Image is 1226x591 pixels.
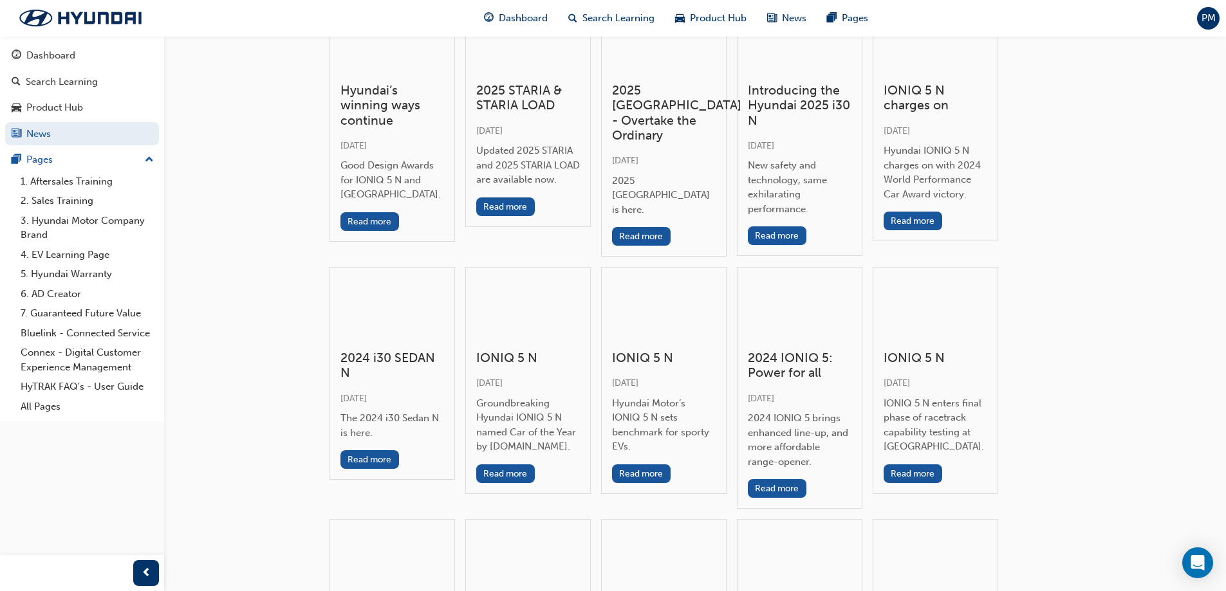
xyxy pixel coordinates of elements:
[330,267,455,480] a: 2024 i30 SEDAN N[DATE]The 2024 i30 Sedan N is here.Read more
[12,77,21,88] span: search-icon
[474,5,558,32] a: guage-iconDashboard
[26,100,83,115] div: Product Hub
[340,158,444,202] div: Good Design Awards for IONIQ 5 N and [GEOGRAPHIC_DATA].
[884,396,987,454] div: IONIQ 5 N enters final phase of racetrack capability testing at [GEOGRAPHIC_DATA].
[15,377,159,397] a: HyTRAK FAQ's - User Guide
[340,140,367,151] span: [DATE]
[15,264,159,284] a: 5. Hyundai Warranty
[612,464,671,483] button: Read more
[748,226,806,245] button: Read more
[601,267,727,493] a: IONIQ 5 N[DATE]Hyundai Motor’s IONIQ 5 N sets benchmark for sporty EVs.Read more
[340,350,444,381] h3: 2024 i30 SEDAN N
[748,393,774,404] span: [DATE]
[15,284,159,304] a: 6. AD Creator
[15,191,159,211] a: 2. Sales Training
[476,396,580,454] div: Groundbreaking Hyundai IONIQ 5 N named Car of the Year by [DOMAIN_NAME].
[827,10,837,26] span: pages-icon
[612,227,671,246] button: Read more
[884,350,987,365] h3: IONIQ 5 N
[476,464,535,483] button: Read more
[340,212,399,231] button: Read more
[884,377,910,388] span: [DATE]
[612,396,716,454] div: Hyundai Motor’s IONIQ 5 N sets benchmark for sporty EVs.
[748,411,851,469] div: 2024 IONIQ 5 brings enhanced line-up, and more affordable range-opener.
[582,11,655,26] span: Search Learning
[748,83,851,128] h3: Introducing the Hyundai 2025 i30 N
[476,143,580,187] div: Updated 2025 STARIA and 2025 STARIA LOAD are available now.
[476,125,503,136] span: [DATE]
[884,83,987,113] h3: IONIQ 5 N charges on
[15,211,159,245] a: 3. Hyundai Motor Company Brand
[476,350,580,365] h3: IONIQ 5 N
[757,5,817,32] a: news-iconNews
[15,323,159,343] a: Bluelink - Connected Service
[842,11,868,26] span: Pages
[26,48,75,63] div: Dashboard
[748,140,774,151] span: [DATE]
[499,11,548,26] span: Dashboard
[12,102,21,114] span: car-icon
[665,5,757,32] a: car-iconProduct Hub
[612,155,638,166] span: [DATE]
[558,5,665,32] a: search-iconSearch Learning
[5,70,159,94] a: Search Learning
[884,125,910,136] span: [DATE]
[340,393,367,404] span: [DATE]
[5,148,159,172] button: Pages
[612,377,638,388] span: [DATE]
[340,450,399,469] button: Read more
[12,154,21,166] span: pages-icon
[15,397,159,417] a: All Pages
[767,10,777,26] span: news-icon
[884,143,987,201] div: Hyundai IONIQ 5 N charges on with 2024 World Performance Car Award victory.
[1202,11,1216,26] span: PM
[737,267,862,509] a: 2024 IONIQ 5: Power for all[DATE]2024 IONIQ 5 brings enhanced line-up, and more affordable range-...
[5,96,159,120] a: Product Hub
[26,152,53,167] div: Pages
[1182,547,1213,578] div: Open Intercom Messenger
[15,245,159,265] a: 4. EV Learning Page
[476,197,535,216] button: Read more
[5,122,159,146] a: News
[15,343,159,377] a: Connex - Digital Customer Experience Management
[782,11,806,26] span: News
[476,377,503,388] span: [DATE]
[476,83,580,113] h3: 2025 STARIA & STARIA LOAD
[748,479,806,498] button: Read more
[568,10,577,26] span: search-icon
[26,75,98,89] div: Search Learning
[340,83,444,128] h3: Hyundai’s winning ways continue
[6,5,154,32] img: Trak
[15,304,159,323] a: 7. Guaranteed Future Value
[1197,7,1220,30] button: PM
[484,10,494,26] span: guage-icon
[817,5,878,32] a: pages-iconPages
[612,174,716,217] div: 2025 [GEOGRAPHIC_DATA] is here.
[748,350,851,381] h3: 2024 IONIQ 5: Power for all
[5,41,159,148] button: DashboardSearch LearningProduct HubNews
[15,172,159,192] a: 1. Aftersales Training
[612,350,716,365] h3: IONIQ 5 N
[12,129,21,140] span: news-icon
[748,158,851,216] div: New safety and technology, same exhilarating performance.
[142,565,151,581] span: prev-icon
[465,267,591,493] a: IONIQ 5 N[DATE]Groundbreaking Hyundai IONIQ 5 N named Car of the Year by [DOMAIN_NAME].Read more
[5,44,159,68] a: Dashboard
[145,152,154,168] span: up-icon
[873,267,998,493] a: IONIQ 5 N[DATE]IONIQ 5 N enters final phase of racetrack capability testing at [GEOGRAPHIC_DATA]....
[612,83,716,143] h3: 2025 [GEOGRAPHIC_DATA] - Overtake the Ordinary
[690,11,747,26] span: Product Hub
[675,10,685,26] span: car-icon
[884,212,942,230] button: Read more
[12,50,21,62] span: guage-icon
[340,411,444,440] div: The 2024 i30 Sedan N is here.
[884,464,942,483] button: Read more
